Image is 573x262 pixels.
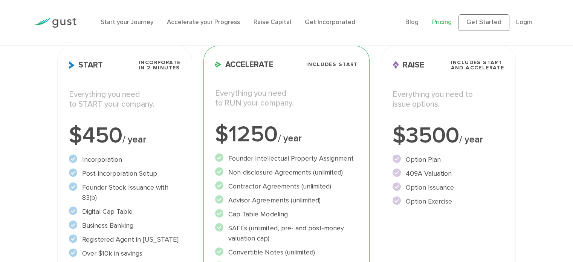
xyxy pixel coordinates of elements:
li: SAFEs (unlimited, pre- and post-money valuation cap) [215,223,358,244]
span: Includes START [306,62,358,67]
span: / year [459,134,483,145]
li: Non-disclosure Agreements (unlimited) [215,167,358,178]
span: / year [278,133,301,144]
li: Contractor Agreements (unlimited) [215,181,358,192]
a: Pricing [432,18,452,26]
li: Digital Cap Table [69,207,181,217]
li: Business Banking [69,221,181,231]
li: Option Plan [393,155,504,165]
li: Registered Agent in [US_STATE] [69,234,181,245]
a: Get Incorporated [305,18,355,26]
img: Start Icon X2 [69,61,75,69]
p: Everything you need to START your company. [69,90,181,110]
span: Raise [393,61,424,69]
span: Includes START and ACCELERATE [451,60,504,70]
li: Post-incorporation Setup [69,169,181,179]
a: Start your Journey [101,18,153,26]
li: Cap Table Modeling [215,209,358,219]
li: Founder Intellectual Property Assignment [215,153,358,164]
li: Incorporation [69,155,181,165]
li: 409A Valuation [393,169,504,179]
a: Get Started [458,14,509,31]
li: Advisor Agreements (unlimited) [215,195,358,205]
a: Blog [405,18,419,26]
img: Raise Icon [393,61,399,69]
p: Everything you need to issue options. [393,90,504,110]
li: Option Exercise [393,196,504,207]
div: $1250 [215,123,358,146]
img: Gust Logo [34,18,76,28]
span: / year [122,134,146,145]
img: Accelerate Icon [215,61,222,67]
li: Founder Stock Issuance with 83(b) [69,182,181,203]
a: Raise Capital [254,18,291,26]
span: Start [69,61,103,69]
li: Over $10k in savings [69,248,181,259]
li: Option Issuance [393,182,504,193]
a: Accelerate your Progress [167,18,240,26]
span: Incorporate in 2 Minutes [139,60,180,70]
li: Convertible Notes (unlimited) [215,247,358,257]
div: $3500 [393,124,504,147]
a: Login [516,18,532,26]
p: Everything you need to RUN your company. [215,89,358,109]
div: $450 [69,124,181,147]
span: Accelerate [215,61,273,69]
